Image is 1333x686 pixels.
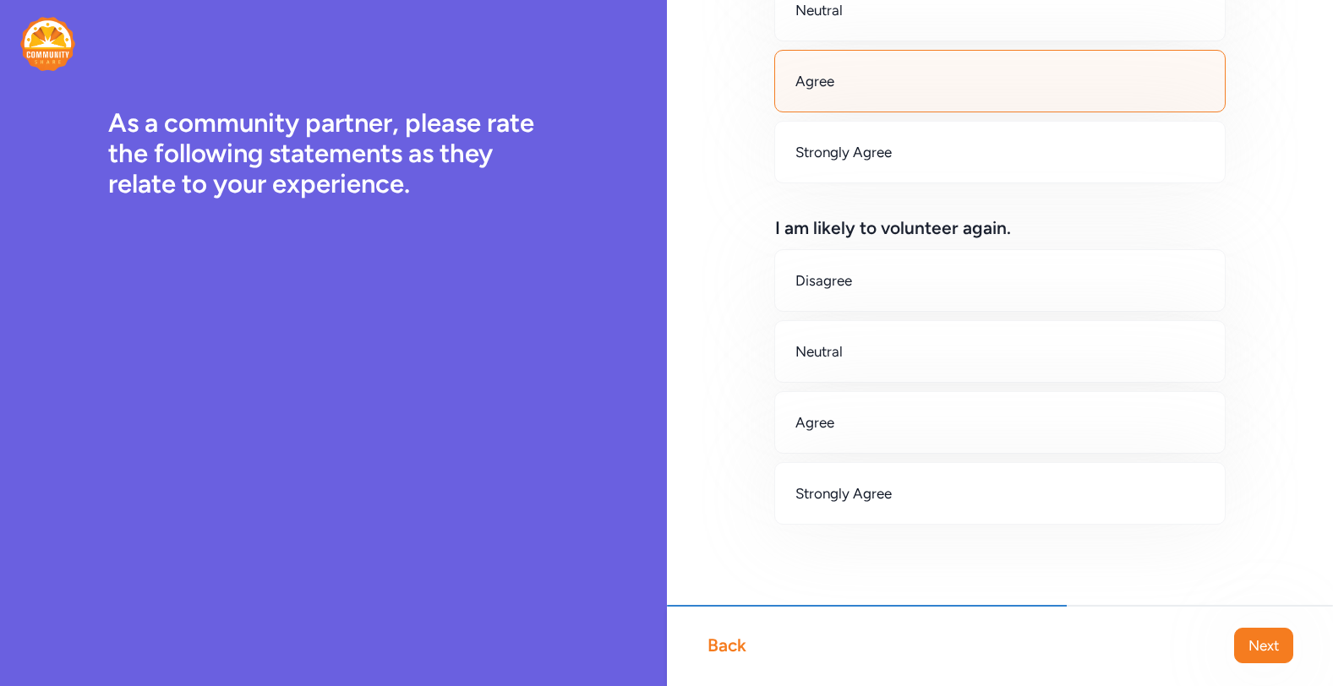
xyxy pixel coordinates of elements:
div: Back [707,634,746,657]
span: Disagree [795,270,852,291]
h1: As a community partner, please rate the following statements as they relate to your experience. [108,108,559,199]
span: Strongly Agree [795,483,892,504]
span: Agree [795,71,834,91]
img: logo [20,17,75,71]
button: Next [1234,628,1293,663]
span: Agree [795,412,834,433]
div: I am likely to volunteer again. [775,216,1011,240]
span: Neutral [795,341,843,362]
span: Next [1248,635,1279,656]
span: Strongly Agree [795,142,892,162]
